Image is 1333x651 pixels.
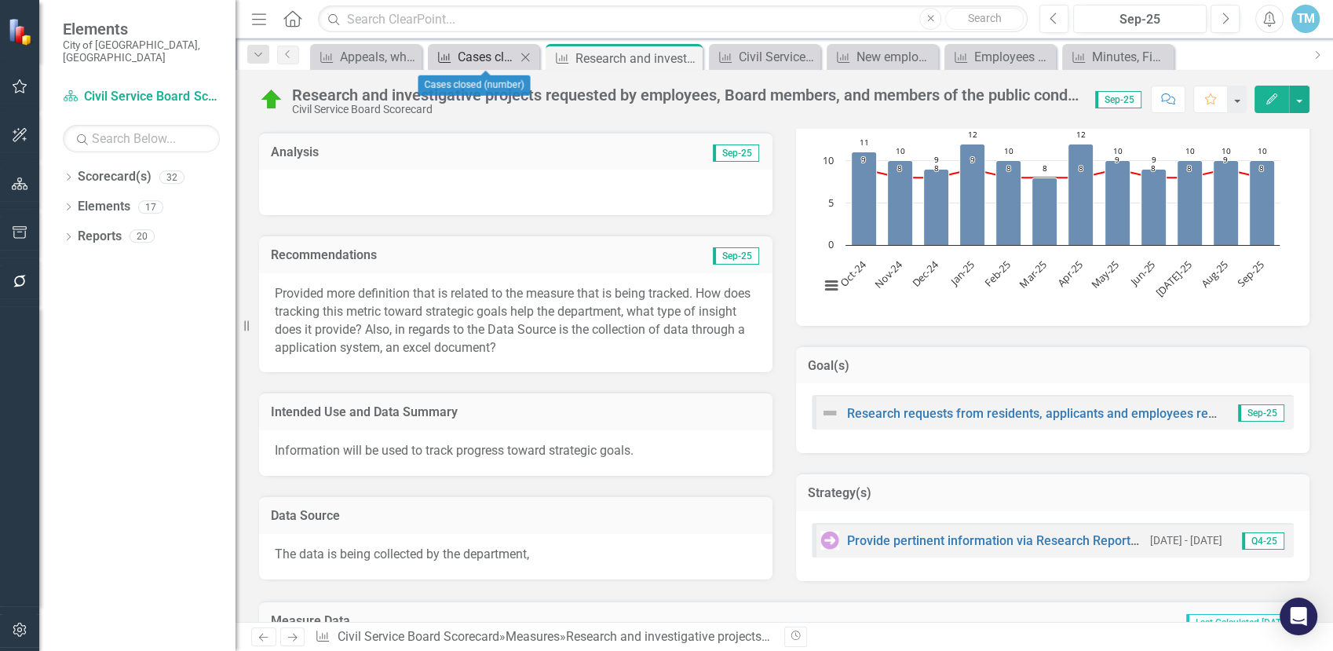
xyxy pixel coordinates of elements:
img: On Target [259,87,284,112]
div: Open Intercom Messenger [1280,598,1317,635]
div: Employees trained by the Civil Service Board (number) [974,47,1052,67]
text: 9 [1115,154,1119,165]
input: Search ClearPoint... [318,5,1028,33]
h3: Strategy(s) [808,486,1298,500]
path: Oct-24, 11. Actual. [852,152,877,245]
span: Last Calculated [DATE] [1186,614,1296,631]
text: 10 [896,145,905,156]
text: Apr-25 [1054,258,1086,289]
text: 8 [897,163,902,174]
span: Sep-25 [1095,91,1141,108]
h3: Goal(s) [808,359,1298,373]
text: 12 [1076,129,1086,140]
img: Not Defined [820,404,839,422]
path: Nov-24, 10. Actual. [888,160,913,245]
path: Jul-25, 10. Actual. [1178,160,1203,245]
text: Dec-24 [909,257,942,290]
input: Search Below... [63,125,220,152]
path: Sep-25, 10. Actual. [1250,160,1275,245]
text: Oct-24 [837,257,869,289]
h3: Intended Use and Data Summary [271,405,761,419]
h3: Recommendations [271,248,608,262]
button: TM [1291,5,1320,33]
text: 8 [1151,163,1156,174]
span: Sep-25 [713,144,759,162]
div: Civil Service Rules workshops conducted (number) [739,47,816,67]
g: Actual, series 1 of 2. Bar series with 12 bars. [852,144,1275,245]
button: View chart menu, Chart [820,274,842,296]
text: 11 [860,137,869,148]
div: Cases closed (number) [418,75,530,96]
span: Information will be used to track progress toward strategic goals. [275,443,634,458]
button: Sep-25 [1073,5,1207,33]
text: 12 [968,129,977,140]
text: 8 [1043,163,1047,174]
path: Apr-25, 12. Actual. [1068,144,1094,245]
div: 17 [138,200,163,214]
h3: Data Source [271,509,761,523]
span: Search [968,12,1002,24]
button: Search [945,8,1024,30]
text: 10 [1004,145,1013,156]
div: Sep-25 [1079,10,1201,29]
div: Research and investigative projects requested by employees, Board members, and members of the pub... [292,86,1079,104]
a: Employees trained by the Civil Service Board (number) [948,47,1052,67]
div: 32 [159,170,184,184]
text: 9 [1223,154,1228,165]
img: Classification Level One [820,531,839,550]
text: Nov-24 [871,257,905,291]
text: 10 [823,153,834,167]
text: 10 [1113,145,1123,156]
small: [DATE] - [DATE] [1150,533,1222,548]
path: Jun-25, 9. Actual. [1141,169,1167,245]
text: 0 [828,237,834,251]
a: Civil Service Board Scorecard [338,629,499,644]
text: May-25 [1088,258,1122,291]
text: Mar-25 [1016,258,1049,291]
text: 8 [1006,163,1011,174]
div: 20 [130,230,155,243]
h3: Measure Data [271,614,698,628]
div: Chart. Highcharts interactive chart. [812,75,1294,310]
div: Civil Service Board Scorecard [292,104,1079,115]
text: 5 [828,196,834,210]
path: May-25, 10. Actual. [1105,160,1130,245]
text: Feb-25 [981,258,1013,290]
span: Sep-25 [713,247,759,265]
text: 9 [861,154,866,165]
div: Cases closed (number) [458,47,516,67]
a: Measures [506,629,560,644]
p: Provided more definition that is related to the measure that is being tracked. How does tracking ... [275,285,757,357]
div: New employee and supervisor orientations conducted (number) [856,47,934,67]
a: Civil Service Board Scorecard [63,88,220,106]
path: Mar-25, 8. Actual. [1032,177,1057,245]
text: 8 [934,163,939,174]
text: Jun-25 [1127,258,1158,289]
div: Research and investigative projects requested by employees, Board members, and members of the pub... [575,49,699,68]
text: Jan-25 [946,258,977,289]
span: Sep-25 [1238,404,1284,422]
a: Appeals, whistleblower, grievance, investigation, and unsatisfactory service rating hearings held... [314,47,418,67]
path: Feb-25, 10. Actual. [996,160,1021,245]
svg: Interactive chart [812,75,1287,310]
text: 10 [1258,145,1267,156]
img: ClearPoint Strategy [8,17,35,45]
path: Aug-25, 10. Actual. [1214,160,1239,245]
text: 8 [1187,163,1192,174]
text: Sep-25 [1234,258,1266,290]
path: Jan-25, 12. Actual. [960,144,985,245]
span: Elements [63,20,220,38]
text: [DATE]-25 [1152,258,1194,299]
a: Minutes, Findings and Reports Prepared, Approved and/or Forwarded (number) [1066,47,1170,67]
div: » » [315,628,772,646]
a: Civil Service Rules workshops conducted (number) [713,47,816,67]
a: New employee and supervisor orientations conducted (number) [831,47,934,67]
a: Reports [78,228,122,246]
text: 10 [1222,145,1231,156]
h3: Analysis [271,145,516,159]
text: 9 [970,154,975,165]
text: Aug-25 [1198,258,1231,291]
a: Cases closed (number) [432,47,516,67]
div: Minutes, Findings and Reports Prepared, Approved and/or Forwarded (number) [1092,47,1170,67]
